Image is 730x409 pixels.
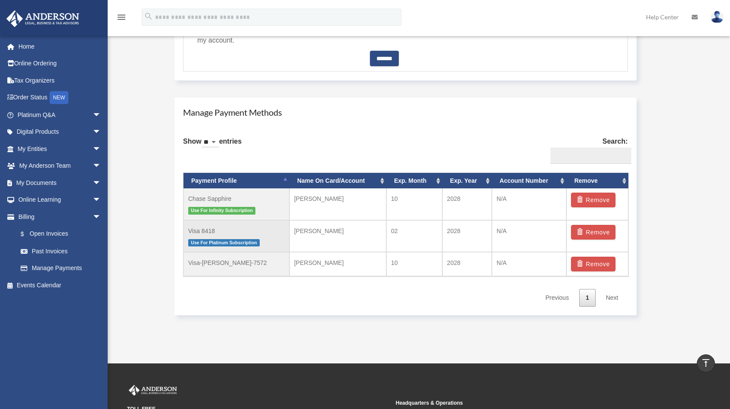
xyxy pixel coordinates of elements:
[289,252,386,276] td: [PERSON_NAME]
[571,257,615,271] button: Remove
[93,191,110,209] span: arrow_drop_down
[183,135,242,156] label: Show entries
[6,191,114,209] a: Online Learningarrow_drop_down
[492,188,566,220] td: N/A
[202,138,219,148] select: Showentries
[711,11,724,23] img: User Pic
[571,225,615,240] button: Remove
[697,354,715,372] a: vertical_align_top
[127,385,179,396] img: Anderson Advisors Platinum Portal
[144,12,153,21] i: search
[386,173,442,189] th: Exp. Month: activate to sort column ascending
[12,225,114,243] a: $Open Invoices
[116,15,127,22] a: menu
[6,106,114,123] a: Platinum Q&Aarrow_drop_down
[571,193,615,207] button: Remove
[442,220,492,252] td: 2028
[6,157,114,175] a: My Anderson Teamarrow_drop_down
[579,289,596,307] a: 1
[6,38,114,55] a: Home
[93,174,110,192] span: arrow_drop_down
[442,188,492,220] td: 2028
[50,91,68,104] div: NEW
[492,173,566,189] th: Account Number: activate to sort column ascending
[550,148,631,164] input: Search:
[442,252,492,276] td: 2028
[396,399,659,408] small: Headquarters & Operations
[6,55,114,72] a: Online Ordering
[386,188,442,220] td: 10
[539,289,575,307] a: Previous
[12,243,114,260] a: Past Invoices
[289,173,386,189] th: Name On Card/Account: activate to sort column ascending
[6,140,114,157] a: My Entitiesarrow_drop_down
[183,106,628,118] h4: Manage Payment Methods
[6,72,114,89] a: Tax Organizers
[289,220,386,252] td: [PERSON_NAME]
[6,174,114,191] a: My Documentsarrow_drop_down
[386,220,442,252] td: 02
[6,208,114,225] a: Billingarrow_drop_down
[4,10,82,27] img: Anderson Advisors Platinum Portal
[183,252,289,276] td: Visa-[PERSON_NAME]-7572
[188,207,255,214] span: Use For Infinity Subscription
[492,220,566,252] td: N/A
[289,188,386,220] td: [PERSON_NAME]
[25,229,30,240] span: $
[6,277,114,294] a: Events Calendar
[116,12,127,22] i: menu
[547,135,628,164] label: Search:
[6,123,114,141] a: Digital Productsarrow_drop_down
[93,157,110,175] span: arrow_drop_down
[183,173,289,189] th: Payment Profile: activate to sort column descending
[188,239,260,246] span: Use For Platinum Subscription
[492,252,566,276] td: N/A
[183,188,289,220] td: Chase Sapphire
[701,358,711,368] i: vertical_align_top
[442,173,492,189] th: Exp. Year: activate to sort column ascending
[93,106,110,124] span: arrow_drop_down
[600,289,625,307] a: Next
[566,173,628,189] th: Remove: activate to sort column ascending
[183,220,289,252] td: Visa 8418
[93,208,110,226] span: arrow_drop_down
[6,89,114,107] a: Order StatusNEW
[93,123,110,141] span: arrow_drop_down
[12,260,110,277] a: Manage Payments
[93,140,110,158] span: arrow_drop_down
[386,252,442,276] td: 10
